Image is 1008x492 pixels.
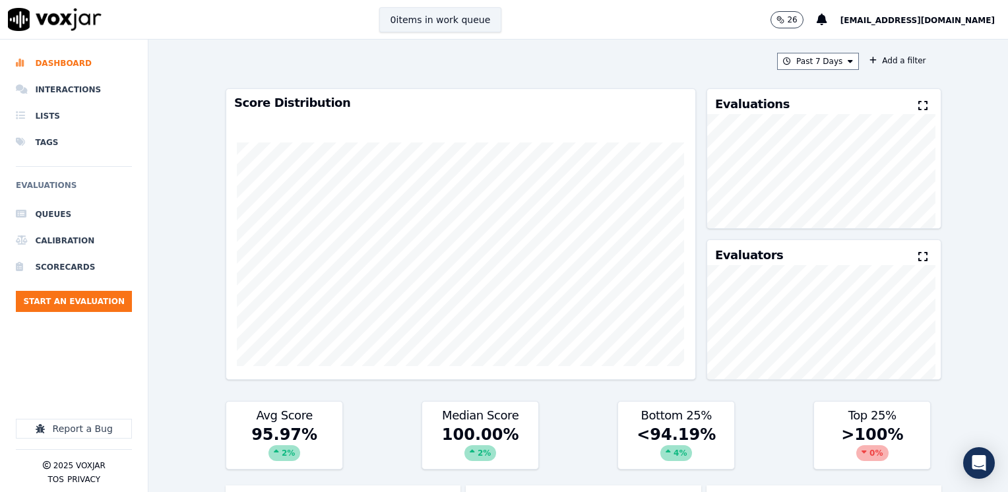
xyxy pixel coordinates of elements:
[963,447,995,479] div: Open Intercom Messenger
[16,50,132,77] a: Dashboard
[379,7,502,32] button: 0items in work queue
[618,424,734,469] div: <94.19 %
[626,410,726,421] h3: Bottom 25%
[16,177,132,201] h6: Evaluations
[660,445,692,461] div: 4 %
[67,474,100,485] button: Privacy
[814,424,930,469] div: >100 %
[47,474,63,485] button: TOS
[840,16,995,25] span: [EMAIL_ADDRESS][DOMAIN_NAME]
[16,201,132,228] a: Queues
[422,424,538,469] div: 100.00 %
[771,11,803,28] button: 26
[715,249,783,261] h3: Evaluators
[226,424,342,469] div: 95.97 %
[16,254,132,280] a: Scorecards
[16,291,132,312] button: Start an Evaluation
[787,15,797,25] p: 26
[856,445,888,461] div: 0 %
[16,419,132,439] button: Report a Bug
[8,8,102,31] img: voxjar logo
[234,410,334,421] h3: Avg Score
[16,103,132,129] a: Lists
[16,228,132,254] a: Calibration
[234,97,687,109] h3: Score Distribution
[777,53,859,70] button: Past 7 Days
[771,11,816,28] button: 26
[464,445,496,461] div: 2 %
[840,12,1008,28] button: [EMAIL_ADDRESS][DOMAIN_NAME]
[268,445,300,461] div: 2 %
[430,410,530,421] h3: Median Score
[53,460,106,471] p: 2025 Voxjar
[715,98,790,110] h3: Evaluations
[864,53,931,69] button: Add a filter
[822,410,922,421] h3: Top 25%
[16,77,132,103] a: Interactions
[16,129,132,156] a: Tags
